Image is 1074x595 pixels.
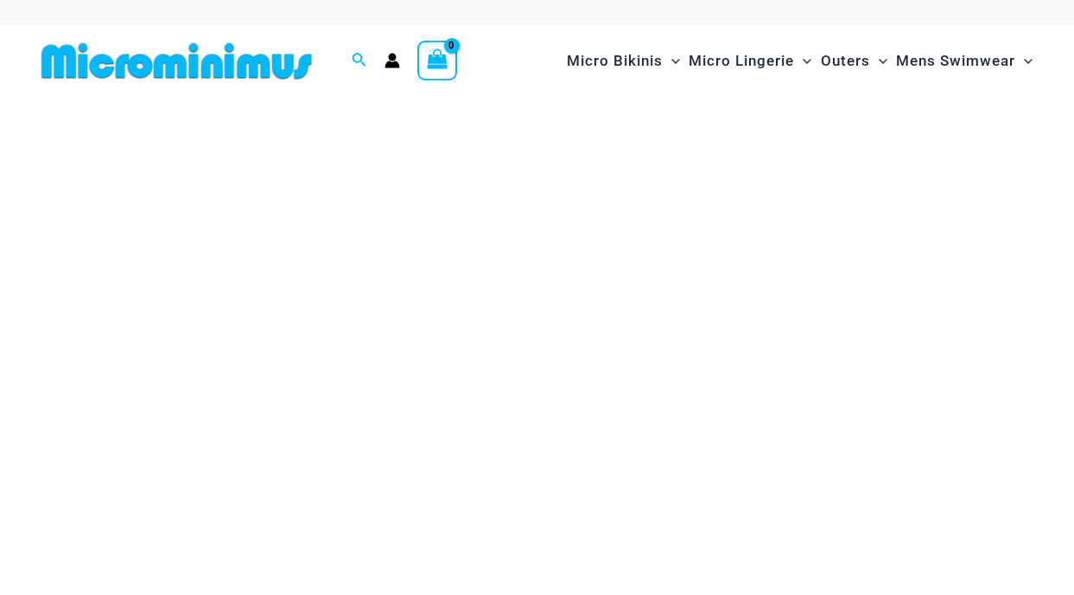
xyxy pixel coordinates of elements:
[567,39,663,83] span: Micro Bikinis
[684,35,816,87] a: Micro LingerieMenu ToggleMenu Toggle
[663,39,680,83] span: Menu Toggle
[896,39,1015,83] span: Mens Swimwear
[560,32,1039,90] nav: Site Navigation
[689,39,794,83] span: Micro Lingerie
[821,39,870,83] span: Outers
[352,50,367,72] a: Search icon link
[892,35,1037,87] a: Mens SwimwearMenu ToggleMenu Toggle
[417,41,457,80] a: View Shopping Cart, empty
[562,35,684,87] a: Micro BikinisMenu ToggleMenu Toggle
[794,39,811,83] span: Menu Toggle
[35,42,319,80] img: MM SHOP LOGO FLAT
[384,53,400,68] a: Account icon link
[1015,39,1033,83] span: Menu Toggle
[870,39,887,83] span: Menu Toggle
[817,35,892,87] a: OutersMenu ToggleMenu Toggle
